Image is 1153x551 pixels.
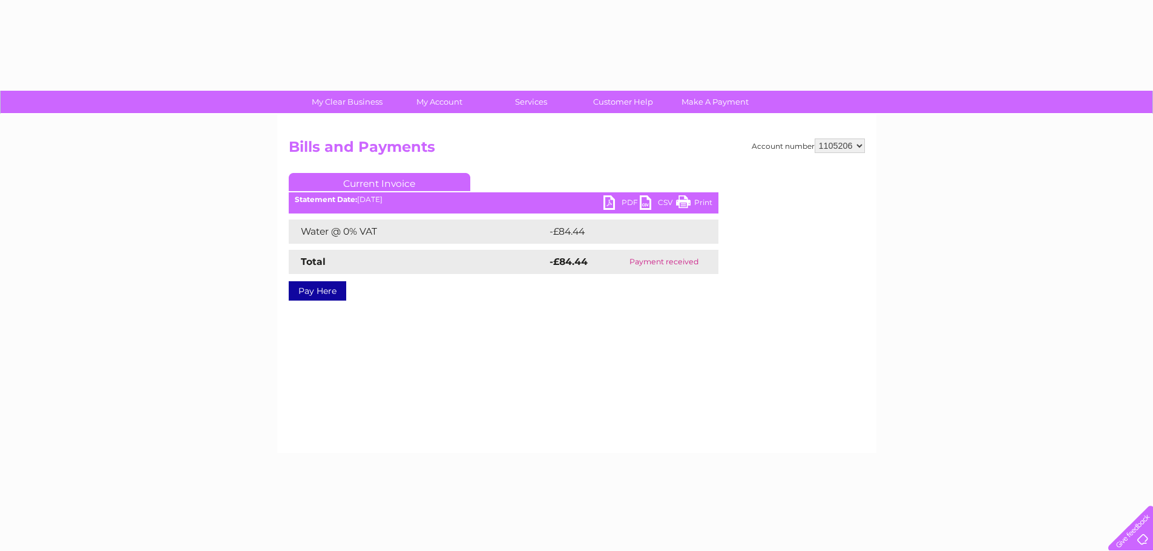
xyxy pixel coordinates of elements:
[752,139,865,153] div: Account number
[297,91,397,113] a: My Clear Business
[665,91,765,113] a: Make A Payment
[289,220,547,244] td: Water @ 0% VAT
[573,91,673,113] a: Customer Help
[640,195,676,213] a: CSV
[610,250,718,274] td: Payment received
[389,91,489,113] a: My Account
[289,139,865,161] h2: Bills and Payments
[481,91,581,113] a: Services
[289,195,718,204] div: [DATE]
[547,220,697,244] td: -£84.44
[295,195,357,204] b: Statement Date:
[550,256,588,267] strong: -£84.44
[301,256,326,267] strong: Total
[289,173,470,191] a: Current Invoice
[603,195,640,213] a: PDF
[676,195,712,213] a: Print
[289,281,346,301] a: Pay Here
